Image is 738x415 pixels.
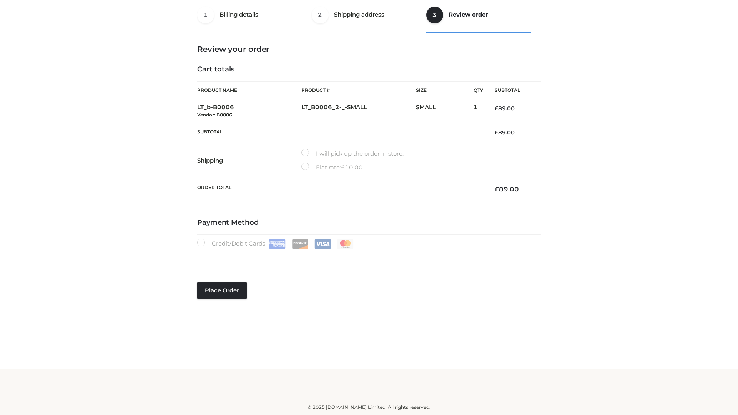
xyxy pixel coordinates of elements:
[197,179,483,199] th: Order Total
[269,239,286,249] img: Amex
[197,219,541,227] h4: Payment Method
[114,403,624,411] div: © 2025 [DOMAIN_NAME] Limited. All rights reserved.
[483,82,541,99] th: Subtotal
[416,82,470,99] th: Size
[474,99,483,123] td: 1
[301,81,416,99] th: Product #
[301,149,404,159] label: I will pick up the order in store.
[341,164,363,171] bdi: 10.00
[495,129,498,136] span: £
[197,81,301,99] th: Product Name
[416,99,474,123] td: SMALL
[197,45,541,54] h3: Review your order
[197,65,541,74] h4: Cart totals
[292,239,308,249] img: Discover
[495,105,498,112] span: £
[495,129,515,136] bdi: 89.00
[197,142,301,179] th: Shipping
[202,253,536,261] iframe: Secure card payment input frame
[197,112,232,118] small: Vendor: B0006
[197,239,354,249] label: Credit/Debit Cards
[341,164,345,171] span: £
[301,163,363,173] label: Flat rate:
[495,105,515,112] bdi: 89.00
[495,185,499,193] span: £
[301,99,416,123] td: LT_B0006_2-_-SMALL
[474,81,483,99] th: Qty
[197,282,247,299] button: Place order
[495,185,519,193] bdi: 89.00
[314,239,331,249] img: Visa
[197,123,483,142] th: Subtotal
[197,99,301,123] td: LT_b-B0006
[337,239,354,249] img: Mastercard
